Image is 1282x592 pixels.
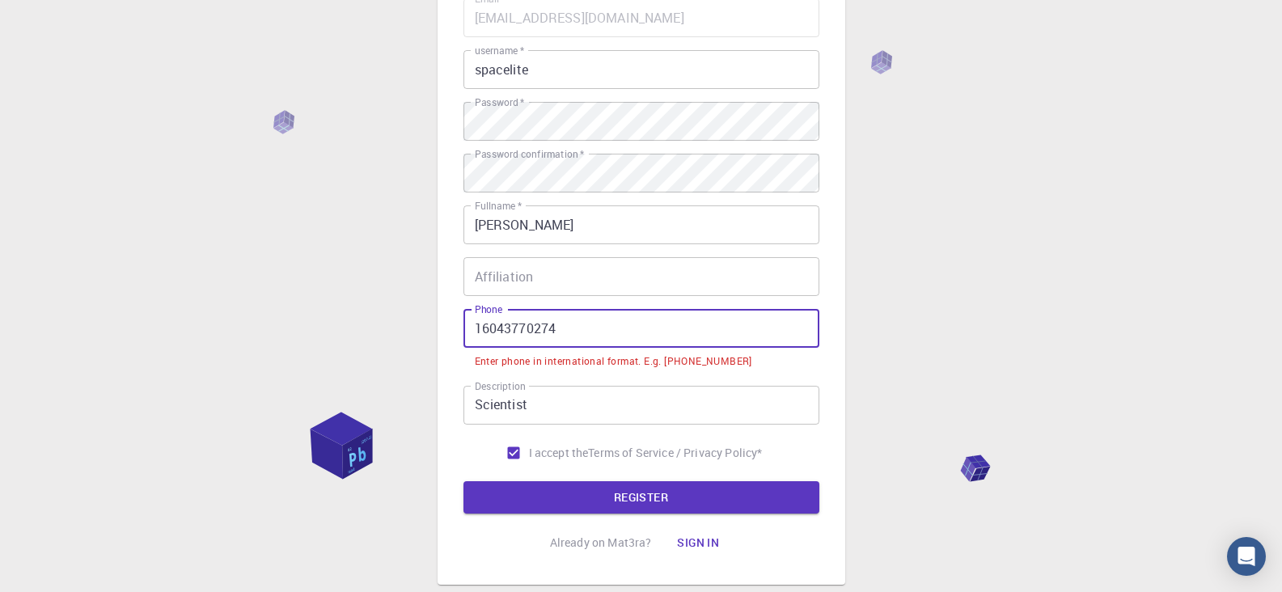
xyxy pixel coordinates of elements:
p: Already on Mat3ra? [550,535,652,551]
label: Phone [475,302,502,316]
label: username [475,44,524,57]
span: I accept the [529,445,589,461]
p: Terms of Service / Privacy Policy * [588,445,762,461]
div: Enter phone in international format. E.g. [PHONE_NUMBER] [475,353,752,370]
label: Fullname [475,199,522,213]
a: Terms of Service / Privacy Policy* [588,445,762,461]
label: Password [475,95,524,109]
button: Sign in [664,526,732,559]
label: Password confirmation [475,147,584,161]
button: REGISTER [463,481,819,514]
label: Description [475,379,526,393]
div: Open Intercom Messenger [1227,537,1266,576]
